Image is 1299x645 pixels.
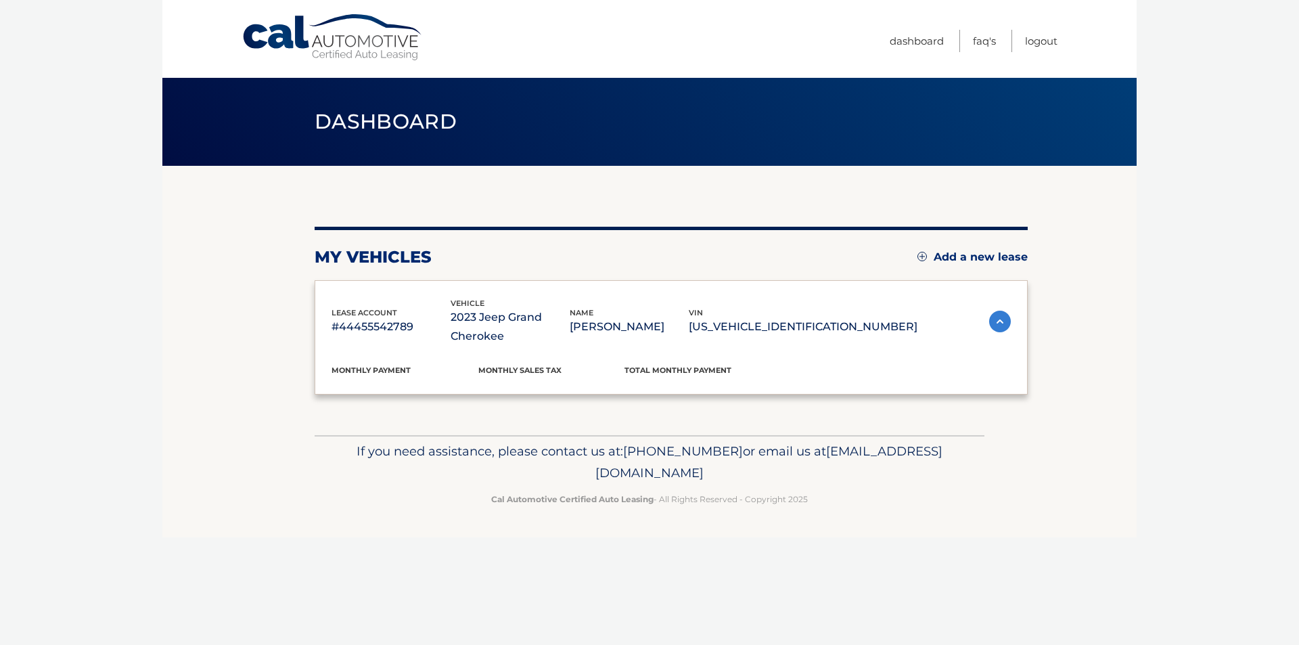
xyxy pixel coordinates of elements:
[451,308,570,346] p: 2023 Jeep Grand Cherokee
[315,109,457,134] span: Dashboard
[332,317,451,336] p: #44455542789
[332,365,411,375] span: Monthly Payment
[478,376,625,395] p: $0.00
[1025,30,1057,52] a: Logout
[491,494,654,504] strong: Cal Automotive Certified Auto Leasing
[451,298,484,308] span: vehicle
[989,311,1011,332] img: accordion-active.svg
[332,376,478,395] p: $371.00
[623,443,743,459] span: [PHONE_NUMBER]
[332,308,397,317] span: lease account
[570,317,689,336] p: [PERSON_NAME]
[323,441,976,484] p: If you need assistance, please contact us at: or email us at
[917,250,1028,264] a: Add a new lease
[570,308,593,317] span: name
[973,30,996,52] a: FAQ's
[624,376,771,395] p: $371.00
[917,252,927,261] img: add.svg
[689,308,703,317] span: vin
[315,247,432,267] h2: my vehicles
[242,14,424,62] a: Cal Automotive
[890,30,944,52] a: Dashboard
[689,317,917,336] p: [US_VEHICLE_IDENTIFICATION_NUMBER]
[624,365,731,375] span: Total Monthly Payment
[323,492,976,506] p: - All Rights Reserved - Copyright 2025
[478,365,562,375] span: Monthly sales Tax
